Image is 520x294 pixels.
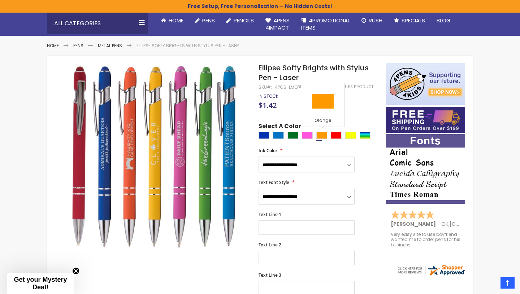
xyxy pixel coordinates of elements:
div: Blue [259,132,269,139]
div: Green [287,132,298,139]
div: Yellow [345,132,356,139]
div: Availability [259,93,278,99]
span: Blog [437,17,451,24]
div: Get your Mystery Deal!Close teaser [7,273,74,294]
span: 4Pens 4impact [265,17,290,31]
a: Rush [356,13,388,28]
a: Pens [189,13,221,28]
span: Get your Mystery Deal! [14,276,67,291]
a: Pens [73,43,83,49]
span: Pens [202,17,215,24]
span: Specials [402,17,425,24]
span: Text Line 2 [259,242,281,248]
div: Red [331,132,342,139]
span: Text Line 1 [259,211,281,218]
img: font-personalization-examples [386,134,465,204]
a: Metal Pens [98,43,122,49]
a: Home [47,43,59,49]
div: 4PGS-LMQ [275,84,298,90]
span: Text Line 3 [259,272,281,278]
span: $1.42 [259,100,277,110]
img: 4pens 4 kids [386,63,465,105]
a: 4Pens4impact [260,13,295,36]
span: 4PROMOTIONAL ITEMS [301,17,350,31]
a: Home [155,13,189,28]
span: Text Font Style [259,179,289,185]
span: Ellipse Softy Brights with Stylus Pen - Laser [259,63,369,83]
div: Assorted [360,132,370,139]
div: All Categories [47,13,148,34]
span: Home [169,17,183,24]
li: Ellipse Softy Brights with Stylus Pen - Laser [136,43,239,49]
a: Specials [388,13,431,28]
div: Orange [316,132,327,139]
span: [GEOGRAPHIC_DATA] [450,220,503,228]
strong: SKU [259,84,272,90]
span: In stock [259,93,278,99]
button: Close teaser [72,267,79,275]
div: Blue Light [273,132,284,139]
span: Pencils [234,17,254,24]
img: Free shipping on orders over $199 [386,107,465,133]
a: 4PROMOTIONALITEMS [295,13,356,36]
div: Pink [302,132,313,139]
span: - , [438,220,503,228]
div: Very easy site to use boyfriend wanted me to order pens for his business [391,232,461,247]
a: Pencils [221,13,260,28]
span: OK [441,220,448,228]
span: Select A Color [259,122,301,132]
span: Rush [369,17,382,24]
a: Blog [431,13,456,28]
span: [PERSON_NAME] [391,220,438,228]
span: Ink Color [259,148,277,154]
img: Ellipse Softy Brights with Stylus Pen - Laser [61,62,249,250]
a: Be the first to review this product [298,84,373,89]
div: Orange [303,118,343,125]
